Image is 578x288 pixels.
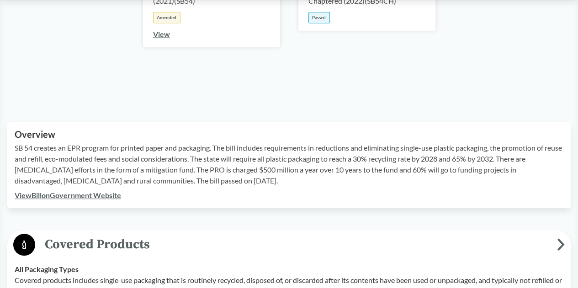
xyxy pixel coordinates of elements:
h2: Overview [15,129,563,140]
strong: All Packaging Types [15,265,79,273]
a: View [153,30,170,38]
button: Covered Products [11,233,567,257]
p: SB 54 creates an EPR program for printed paper and packaging. The bill includes requirements in r... [15,142,563,186]
div: Passed [308,12,330,23]
span: Covered Products [35,234,557,255]
a: ViewBillonGovernment Website [15,191,121,199]
div: Amended [153,12,180,23]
